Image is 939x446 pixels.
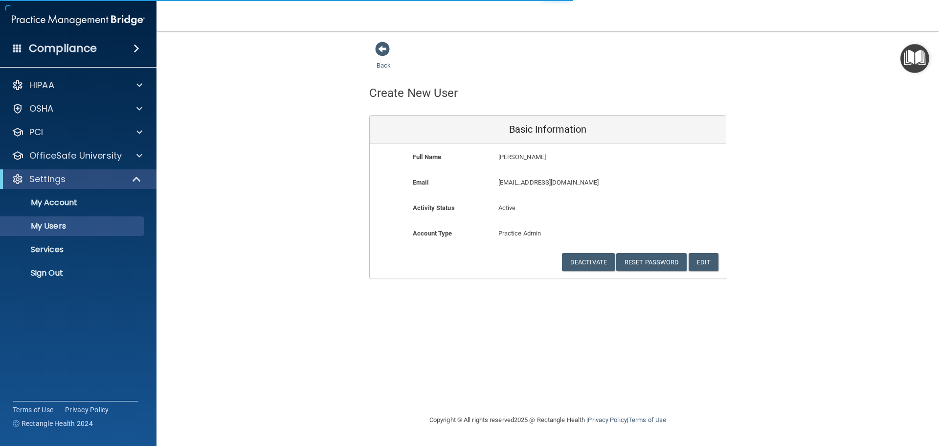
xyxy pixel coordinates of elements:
a: Terms of Use [628,416,666,423]
a: Privacy Policy [65,405,109,415]
a: Back [377,50,391,69]
p: [EMAIL_ADDRESS][DOMAIN_NAME] [498,177,654,188]
b: Full Name [413,153,441,161]
p: [PERSON_NAME] [498,151,654,163]
a: Settings [12,173,142,185]
p: HIPAA [29,79,54,91]
p: PCI [29,126,43,138]
button: Open Resource Center [900,44,929,73]
p: Services [6,245,140,255]
p: Settings [29,173,66,185]
p: OSHA [29,103,54,115]
a: OfficeSafe University [12,150,142,162]
a: OSHA [12,103,142,115]
span: Ⓒ Rectangle Health 2024 [13,419,93,428]
div: Basic Information [370,116,726,144]
p: OfficeSafe University [29,150,122,162]
div: Copyright © All rights reserved 2025 @ Rectangle Health | | [369,404,726,436]
a: Terms of Use [13,405,53,415]
h4: Compliance [29,42,97,55]
b: Email [413,179,428,186]
img: PMB logo [12,10,145,30]
b: Account Type [413,230,452,237]
p: My Users [6,221,140,231]
a: HIPAA [12,79,142,91]
h4: Create New User [369,87,458,99]
button: Reset Password [616,253,687,271]
p: Active [498,202,598,214]
button: Deactivate [562,253,615,271]
p: My Account [6,198,140,208]
p: Practice Admin [498,228,598,239]
a: Privacy Policy [588,416,626,423]
button: Edit [689,253,718,271]
p: Sign Out [6,268,140,278]
a: PCI [12,126,142,138]
b: Activity Status [413,204,455,211]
